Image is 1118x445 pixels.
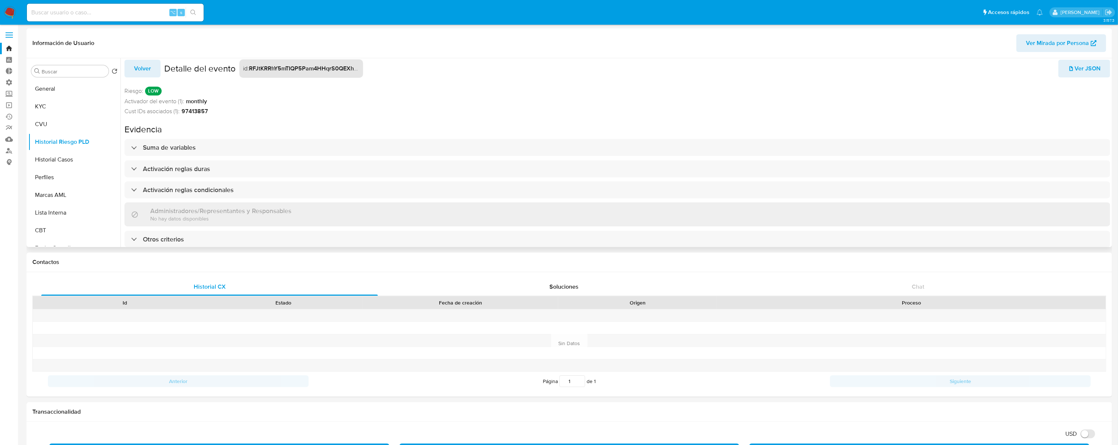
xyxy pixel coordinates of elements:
[1068,60,1101,77] span: Ver JSON
[112,68,117,76] button: Volver al orden por defecto
[182,107,208,115] strong: 97413857
[28,204,120,222] button: Lista Interna
[988,8,1029,16] span: Accesos rápidos
[143,186,233,194] h3: Activación reglas condicionales
[28,186,120,204] button: Marcas AML
[124,231,1110,248] div: Otros criterios
[186,97,207,105] strong: monthly
[28,151,120,168] button: Historial Casos
[912,282,925,291] span: Chat
[28,133,120,151] button: Historial Riesgo PLD
[1026,34,1089,52] span: Ver Mirada por Persona
[1058,60,1110,77] button: Ver JSON
[51,299,199,306] div: Id
[143,165,210,173] h3: Activación reglas duras
[186,7,201,18] button: search-icon
[1061,9,1102,16] p: federico.luaces@mercadolibre.com
[124,60,161,77] button: Volver
[143,143,196,152] h3: Suma de variables
[1037,9,1043,15] a: Notificaciones
[722,299,1101,306] div: Proceso
[28,222,120,239] button: CBT
[28,168,120,186] button: Perfiles
[27,8,204,17] input: Buscar usuario o caso...
[1016,34,1106,52] button: Ver Mirada por Persona
[48,375,309,387] button: Anterior
[124,97,184,105] span: Activador del evento (1):
[134,60,151,77] span: Volver
[194,282,226,291] span: Historial CX
[145,87,162,95] p: LOW
[594,378,596,385] span: 1
[150,215,291,222] p: No hay datos disponibles
[543,375,596,387] span: Página de
[150,207,291,215] h3: Administradores/Representantes y Responsables
[32,258,1106,266] h1: Contactos
[32,408,1106,416] h1: Transaccionalidad
[124,202,1110,226] div: Administradores/Representantes y ResponsablesNo hay datos disponibles
[28,98,120,115] button: KYC
[180,9,182,16] span: s
[28,239,120,257] button: Fecha Compliant
[170,9,176,16] span: ⌥
[243,65,249,73] span: id :
[164,63,236,74] h2: Detalle del evento
[124,181,1110,198] div: Activación reglas condicionales
[34,68,40,74] button: Buscar
[42,68,106,75] input: Buscar
[124,107,180,115] span: Cust IDs asociados (1):
[368,299,553,306] div: Fecha de creación
[28,115,120,133] button: CVU
[124,87,143,95] span: Riesgo :
[124,160,1110,177] div: Activación reglas duras
[830,375,1091,387] button: Siguiente
[210,299,358,306] div: Estado
[143,235,184,243] h3: Otros criterios
[124,139,1110,156] div: Suma de variables
[28,80,120,98] button: General
[1105,8,1112,16] a: Salir
[124,124,1110,135] h2: Evidencia
[249,64,555,73] strong: RFJtKRRhY5mTIQP5Pam4HHqrS0QEXhN40Q+LnjSKkVbqkW0BWx0TrhB0CVjsA0ziipXHe/EON+VNEJANH84bmg==
[549,282,579,291] span: Soluciones
[32,39,94,47] h1: Información de Usuario
[563,299,712,306] div: Origen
